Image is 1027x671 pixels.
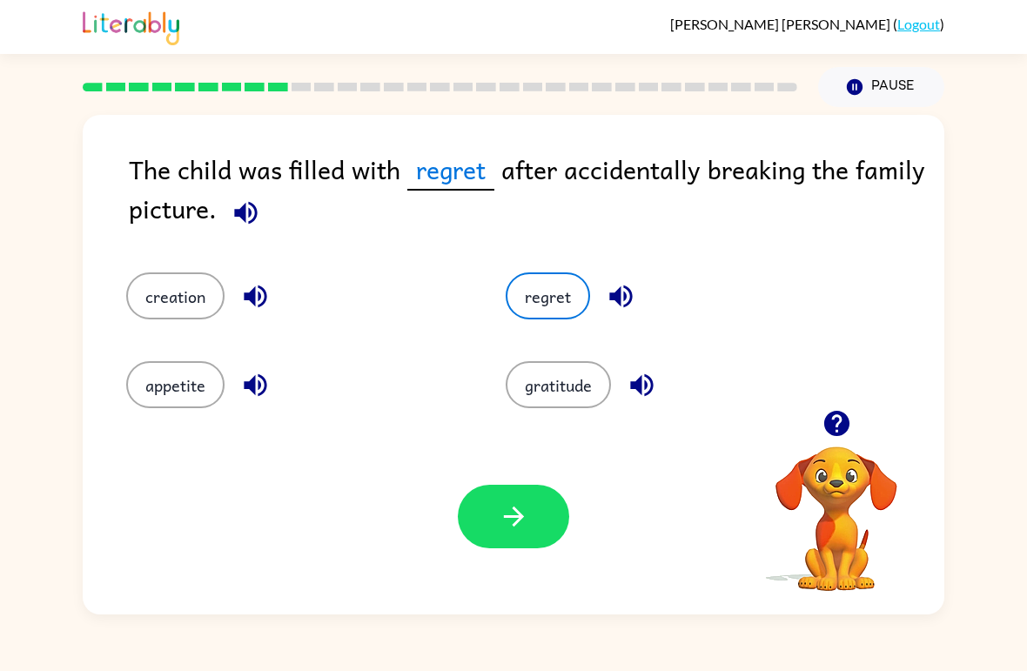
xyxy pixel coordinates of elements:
div: The child was filled with after accidentally breaking the family picture. [129,150,944,238]
a: Logout [897,16,940,32]
div: ( ) [670,16,944,32]
button: appetite [126,361,225,408]
img: Literably [83,7,179,45]
span: regret [407,150,494,191]
button: gratitude [506,361,611,408]
button: creation [126,272,225,319]
span: [PERSON_NAME] [PERSON_NAME] [670,16,893,32]
video: Your browser must support playing .mp4 files to use Literably. Please try using another browser. [749,419,923,594]
button: Pause [818,67,944,107]
button: regret [506,272,590,319]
